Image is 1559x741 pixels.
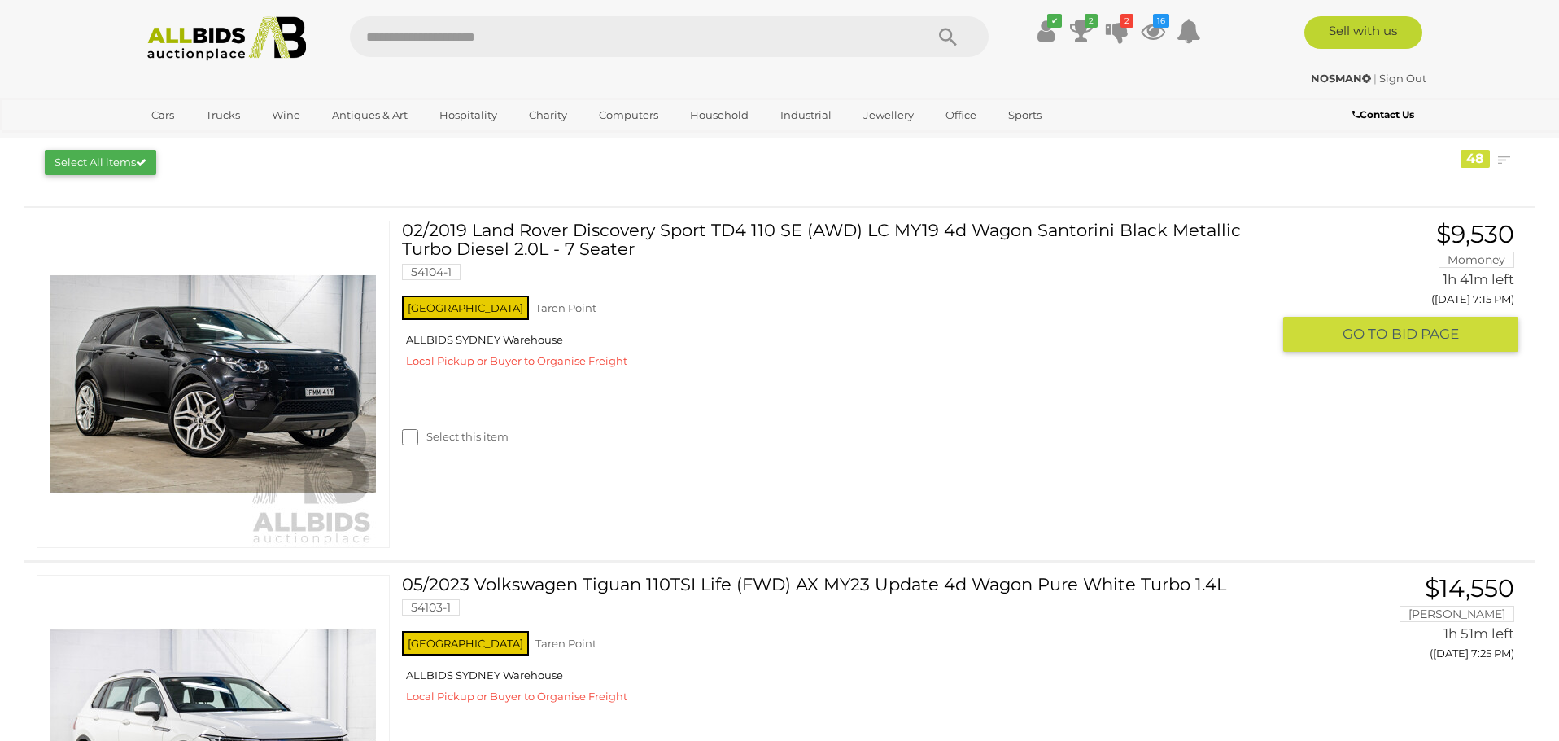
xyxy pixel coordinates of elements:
[1033,16,1058,46] a: ✔
[935,102,987,129] a: Office
[1295,221,1518,353] a: $9,530 Momoney 1h 41m left ([DATE] 7:15 PM) GO TOBID PAGE
[402,429,509,445] label: Select this item
[141,129,277,156] a: [GEOGRAPHIC_DATA]
[1425,573,1514,603] span: $14,550
[141,102,185,129] a: Cars
[1343,325,1391,344] span: GO TO
[1311,72,1371,85] strong: NOSMAN
[1153,14,1169,28] i: 16
[1379,72,1426,85] a: Sign Out
[1283,317,1518,352] button: GO TOBID PAGE
[321,102,418,129] a: Antiques & Art
[414,575,1271,628] a: 05/2023 Volkswagen Tiguan 110TSI Life (FWD) AX MY23 Update 4d Wagon Pure White Turbo 1.4L 54103-1
[679,102,759,129] a: Household
[1047,14,1062,28] i: ✔
[138,16,315,61] img: Allbids.com.au
[1304,16,1422,49] a: Sell with us
[1141,16,1165,46] a: 16
[998,102,1052,129] a: Sports
[50,221,376,547] img: 54104-1a_ex.jpg
[261,102,311,129] a: Wine
[1352,108,1414,121] b: Contact Us
[1373,72,1377,85] span: |
[1120,14,1133,28] i: 2
[1311,72,1373,85] a: NOSMAN
[1391,325,1459,344] span: BID PAGE
[402,351,1271,370] div: Local Pickup or Buyer to Organise Freight
[429,102,508,129] a: Hospitality
[1436,219,1514,249] span: $9,530
[1085,14,1098,28] i: 2
[414,221,1271,292] a: 02/2019 Land Rover Discovery Sport TD4 110 SE (AWD) LC MY19 4d Wagon Santorini Black Metallic Tur...
[45,150,156,175] button: Select All items
[1352,106,1418,124] a: Contact Us
[770,102,842,129] a: Industrial
[518,102,578,129] a: Charity
[1461,150,1490,168] div: 48
[1295,575,1518,669] a: $14,550 [PERSON_NAME] 1h 51m left ([DATE] 7:25 PM)
[588,102,669,129] a: Computers
[1069,16,1094,46] a: 2
[907,16,989,57] button: Search
[195,102,251,129] a: Trucks
[1105,16,1129,46] a: 2
[853,102,924,129] a: Jewellery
